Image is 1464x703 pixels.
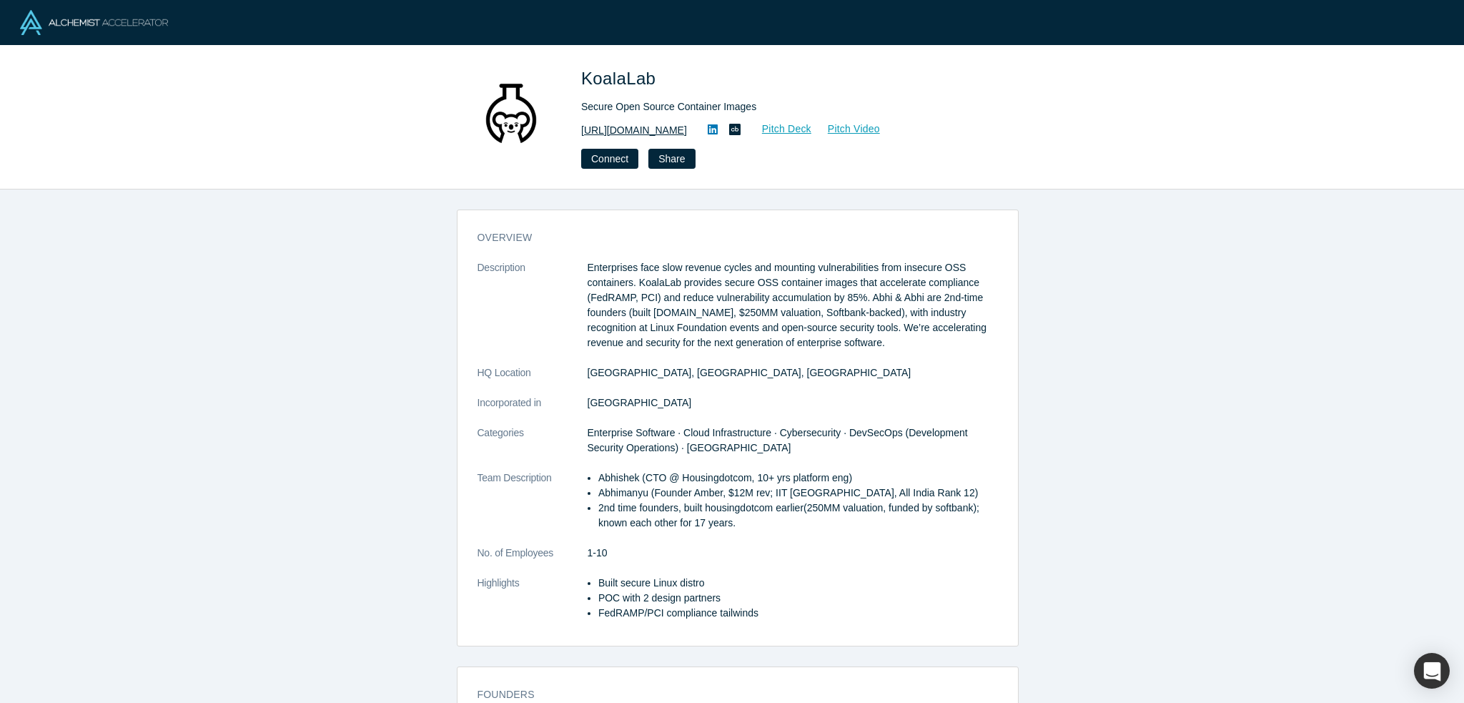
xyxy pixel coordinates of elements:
button: Share [648,149,695,169]
dd: [GEOGRAPHIC_DATA], [GEOGRAPHIC_DATA], [GEOGRAPHIC_DATA] [588,365,998,380]
button: Connect [581,149,638,169]
dd: 1-10 [588,546,998,561]
div: Secure Open Source Container Images [581,99,981,114]
img: KoalaLab's Logo [461,66,561,166]
dd: [GEOGRAPHIC_DATA] [588,395,998,411]
dt: Description [478,260,588,365]
p: POC with 2 design partners [598,591,998,606]
dt: HQ Location [478,365,588,395]
img: Alchemist Logo [20,10,168,35]
a: Pitch Video [812,121,881,137]
dt: Team Description [478,471,588,546]
p: Abhishek (CTO @ Housingdotcom, 10+ yrs platform eng) [598,471,998,486]
a: [URL][DOMAIN_NAME] [581,123,687,138]
h3: overview [478,230,978,245]
dt: Categories [478,426,588,471]
a: Pitch Deck [746,121,812,137]
span: KoalaLab [581,69,661,88]
dt: No. of Employees [478,546,588,576]
dt: Highlights [478,576,588,636]
p: Abhimanyu (Founder Amber, $12M rev; IIT [GEOGRAPHIC_DATA], All India Rank 12) [598,486,998,501]
dt: Incorporated in [478,395,588,426]
p: FedRAMP/PCI compliance tailwinds [598,606,998,621]
h3: Founders [478,687,978,702]
p: 2nd time founders, built housingdotcom earlier(250MM valuation, funded by softbank); known each o... [598,501,998,531]
span: Enterprise Software · Cloud Infrastructure · Cybersecurity · DevSecOps (Development Security Oper... [588,427,968,453]
p: Built secure Linux distro [598,576,998,591]
p: Enterprises face slow revenue cycles and mounting vulnerabilities from insecure OSS containers. K... [588,260,998,350]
